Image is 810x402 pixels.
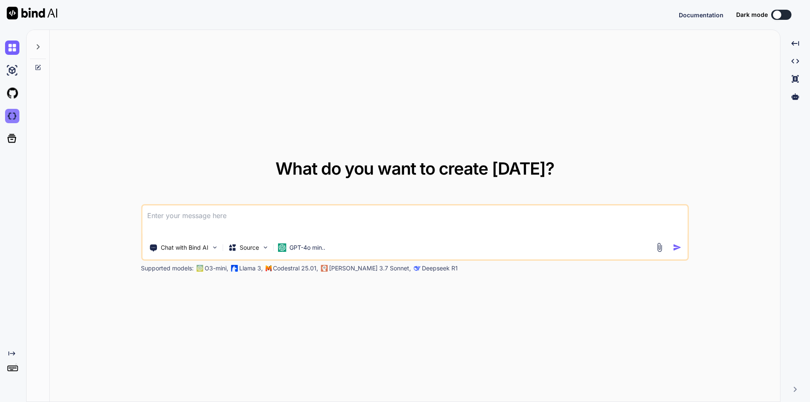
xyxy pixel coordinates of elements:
img: ai-studio [5,63,19,78]
p: Deepseek R1 [422,264,458,272]
img: Pick Tools [211,244,218,251]
span: Dark mode [736,11,768,19]
img: Mistral-AI [265,265,271,271]
img: claude [413,265,420,272]
p: Codestral 25.01, [273,264,318,272]
p: [PERSON_NAME] 3.7 Sonnet, [329,264,411,272]
p: Source [240,243,259,252]
img: attachment [655,243,664,252]
button: Documentation [679,11,724,19]
p: O3-mini, [205,264,228,272]
p: GPT-4o min.. [289,243,325,252]
img: darkCloudIdeIcon [5,109,19,123]
img: Pick Models [262,244,269,251]
img: GPT-4o mini [278,243,286,252]
img: icon [673,243,682,252]
img: Llama2 [231,265,238,272]
img: chat [5,40,19,55]
p: Chat with Bind AI [161,243,208,252]
p: Llama 3, [239,264,263,272]
p: Supported models: [141,264,194,272]
img: GPT-4 [196,265,203,272]
img: claude [321,265,327,272]
img: Bind AI [7,7,57,19]
img: githubLight [5,86,19,100]
span: What do you want to create [DATE]? [275,158,554,179]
